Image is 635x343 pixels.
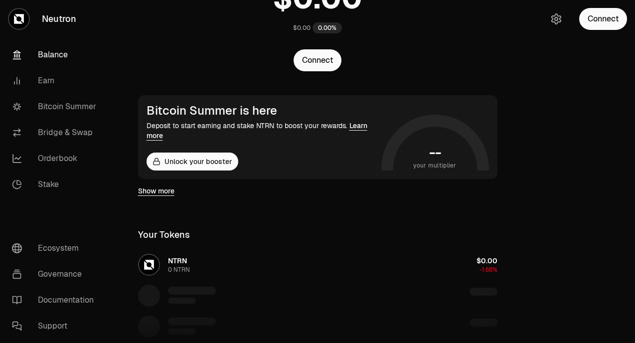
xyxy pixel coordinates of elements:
a: Show more [138,186,174,196]
a: Ecosystem [4,235,108,261]
div: Bitcoin Summer is here [147,104,377,118]
a: Governance [4,261,108,287]
div: 0.00% [313,22,342,33]
span: your multiplier [413,161,457,171]
button: Connect [579,8,627,30]
h1: -- [429,145,441,161]
a: Earn [4,68,108,94]
button: Unlock your booster [147,153,238,171]
div: Deposit to start earning and stake NTRN to boost your rewards. [147,121,377,141]
a: Stake [4,171,108,197]
div: $0.00 [293,24,311,32]
a: Documentation [4,287,108,313]
a: Bitcoin Summer [4,94,108,120]
a: Balance [4,42,108,68]
button: Connect [294,49,341,71]
div: Your Tokens [138,228,190,242]
a: Bridge & Swap [4,120,108,146]
a: Orderbook [4,146,108,171]
a: Support [4,313,108,339]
